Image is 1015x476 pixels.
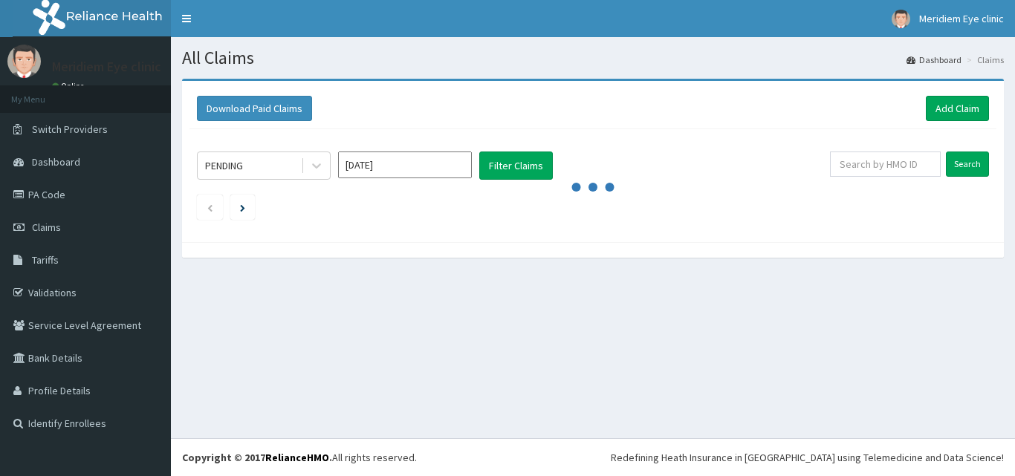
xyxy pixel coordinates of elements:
div: Redefining Heath Insurance in [GEOGRAPHIC_DATA] using Telemedicine and Data Science! [611,450,1004,465]
p: Meridiem Eye clinic [52,60,161,74]
a: Previous page [207,200,213,214]
span: Tariffs [32,253,59,267]
input: Search [946,151,989,177]
input: Select Month and Year [338,151,472,178]
svg: audio-loading [571,165,615,209]
img: User Image [7,45,41,78]
button: Download Paid Claims [197,96,312,121]
a: Dashboard [907,53,962,66]
li: Claims [963,53,1004,66]
button: Filter Claims [479,151,553,180]
a: RelianceHMO [265,451,329,464]
span: Meridiem Eye clinic [919,12,1004,25]
input: Search by HMO ID [830,151,941,177]
a: Add Claim [926,96,989,121]
span: Dashboard [32,155,80,169]
span: Claims [32,221,61,234]
strong: Copyright © 2017 . [182,451,332,464]
span: Switch Providers [32,123,108,136]
div: PENDING [205,158,243,173]
img: User Image [892,10,910,28]
footer: All rights reserved. [171,438,1015,476]
a: Online [52,81,88,91]
a: Next page [240,200,245,214]
h1: All Claims [182,48,1004,68]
